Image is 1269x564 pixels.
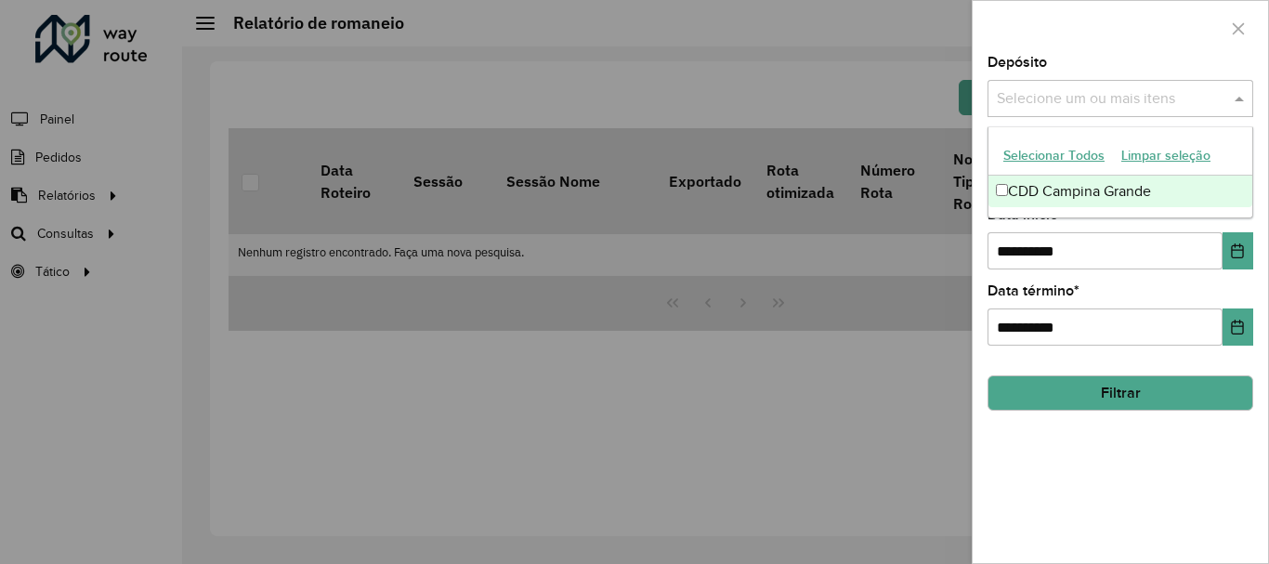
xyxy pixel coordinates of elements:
ng-dropdown-panel: Options list [988,126,1253,218]
button: Filtrar [988,375,1253,411]
label: Depósito [988,51,1047,73]
label: Data término [988,280,1079,302]
button: Choose Date [1223,308,1253,346]
button: Limpar seleção [1113,141,1219,170]
div: CDD Campina Grande [988,176,1252,207]
button: Choose Date [1223,232,1253,269]
button: Selecionar Todos [995,141,1113,170]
